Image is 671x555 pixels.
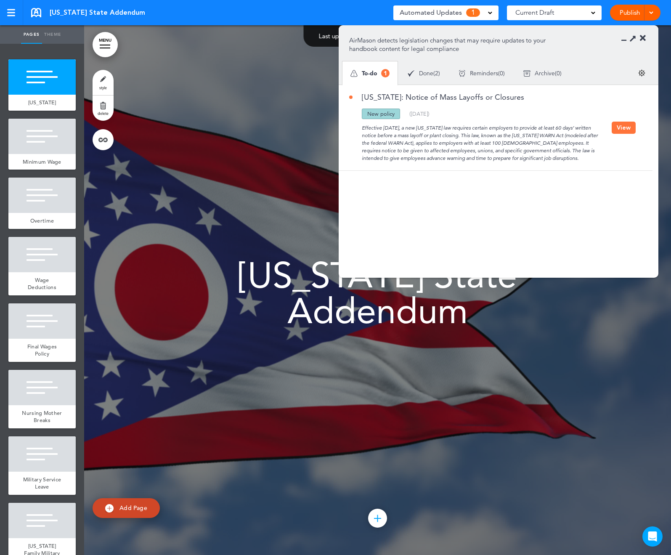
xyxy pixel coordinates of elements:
div: — [318,33,437,39]
span: Nursing Mother Breaks [22,409,62,424]
span: add page [26,230,58,235]
span: [US_STATE] [28,99,56,106]
span: delete [98,111,109,116]
span: To-do [362,70,377,76]
div: Effective [DATE], a new [US_STATE] law requires certain employers to provide at least 60 days’ wr... [349,119,612,162]
span: Reminders [470,70,498,76]
div: Open Intercom Messenger [642,526,663,547]
div: New policy [362,109,400,119]
div: ( ) [449,62,514,85]
a: Nursing Mother Breaks [8,405,76,428]
span: [US_STATE] State Addendum [50,8,145,17]
span: Minimum Wage [23,158,61,165]
span: Archive [535,70,555,76]
a: Theme [42,25,63,44]
span: add page [26,296,58,302]
span: Automated Updates [400,7,462,19]
button: View [612,122,636,134]
span: Final Wages Policy [27,343,57,358]
span: style [99,85,107,90]
p: AirMason detects legislation changes that may require updates to your handbook content for legal ... [349,36,558,53]
a: Military Service Leave [8,472,76,495]
span: 0 [557,70,560,76]
span: add page [26,429,58,435]
a: Minimum Wage [8,154,76,170]
span: [DATE] [411,110,428,117]
a: Publish [616,5,643,21]
a: delete [93,96,114,121]
a: Overtime [8,213,76,229]
img: apu_icons_remind.svg [459,70,466,77]
div: ( ) [409,111,430,117]
span: Current Draft [515,7,554,19]
img: apu_icons_todo.svg [350,70,358,77]
a: Add Page [93,498,160,518]
span: add page [26,496,58,501]
a: [US_STATE]: Notice of Mass Layoffs or Closures [349,93,524,101]
a: Final Wages Policy [8,339,76,362]
span: Last updated: [318,32,357,40]
span: Military Service Leave [23,476,61,491]
span: 2 [435,70,438,76]
span: add page [26,52,58,58]
div: ( ) [514,62,571,85]
span: [US_STATE] State Addendum [238,254,517,332]
img: settings.svg [638,69,645,77]
span: 0 [500,70,503,76]
span: Add Page [119,504,147,512]
span: 1 [381,69,390,77]
img: apu_icons_done.svg [408,70,415,77]
span: add page [26,112,58,117]
div: ( ) [398,62,449,85]
img: apu_icons_archive.svg [523,70,530,77]
span: 1 [466,8,480,17]
span: Overtime [30,217,54,224]
span: Done [419,70,433,76]
img: add.svg [105,504,114,513]
span: Wage Deductions [28,276,56,291]
a: MENU [93,32,118,57]
a: [US_STATE] [8,95,76,111]
a: Pages [21,25,42,44]
span: add page [26,170,58,176]
span: add page [26,363,58,368]
a: style [93,70,114,95]
a: Wage Deductions [8,272,76,295]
